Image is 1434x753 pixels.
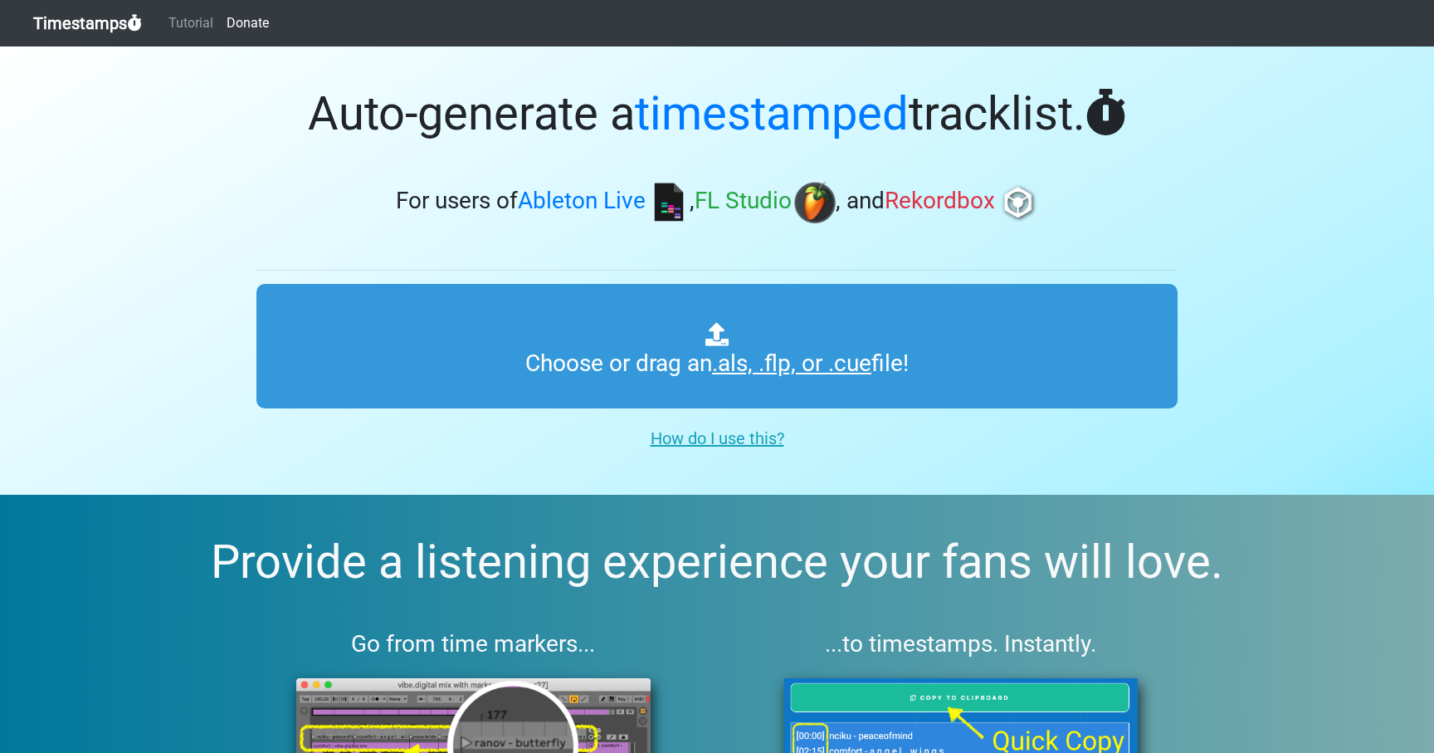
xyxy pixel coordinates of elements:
h3: ...to timestamps. Instantly. [744,630,1178,658]
img: rb.png [997,182,1039,223]
span: Rekordbox [885,188,995,215]
img: ableton.png [648,182,690,223]
a: Tutorial [162,7,220,40]
img: fl.png [794,182,836,223]
h3: For users of , , and [256,182,1178,223]
span: Ableton Live [518,188,646,215]
h1: Auto-generate a tracklist. [256,86,1178,142]
span: FL Studio [695,188,792,215]
a: Timestamps [33,7,142,40]
h3: Go from time markers... [256,630,690,658]
span: timestamped [635,86,909,141]
a: Donate [220,7,276,40]
h2: Provide a listening experience your fans will love. [40,535,1394,590]
u: How do I use this? [651,428,784,448]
